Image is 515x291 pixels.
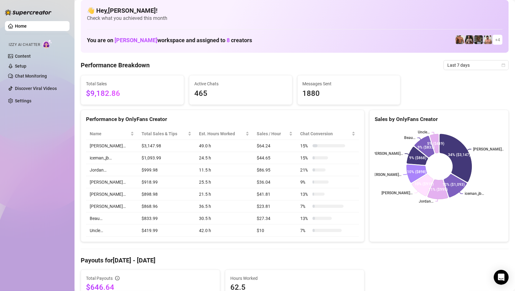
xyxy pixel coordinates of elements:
img: David [456,35,464,44]
text: [PERSON_NAME]… [382,191,413,195]
span: 465 [194,88,287,100]
h4: Payouts for [DATE] - [DATE] [81,256,509,265]
td: Uncle… [86,225,138,237]
span: 13 % [300,215,310,222]
span: Total Sales [86,80,179,87]
h4: 👋 Hey, [PERSON_NAME] ! [87,6,503,15]
td: [PERSON_NAME]… [86,176,138,188]
span: 13 % [300,191,310,198]
span: + 4 [495,36,500,43]
td: 30.5 h [195,213,253,225]
td: [PERSON_NAME]… [86,200,138,213]
td: $1,093.99 [138,152,195,164]
td: $3,147.98 [138,140,195,152]
td: $23.81 [253,200,297,213]
td: [PERSON_NAME]… [86,140,138,152]
td: 21.5 h [195,188,253,200]
td: iceman_jb… [86,152,138,164]
a: Content [15,54,31,59]
td: $419.99 [138,225,195,237]
td: Beau… [86,213,138,225]
td: Jordan… [86,164,138,176]
img: Beau [484,35,492,44]
div: Open Intercom Messenger [494,270,509,285]
text: Beau… [404,136,416,140]
td: $833.99 [138,213,195,225]
td: $27.34 [253,213,297,225]
span: 8 [227,37,230,43]
td: $64.24 [253,140,297,152]
span: Name [90,130,129,137]
td: $41.81 [253,188,297,200]
img: Marcus [465,35,474,44]
span: Messages Sent [303,80,395,87]
td: $36.04 [253,176,297,188]
th: Sales / Hour [253,128,297,140]
th: Total Sales & Tips [138,128,195,140]
td: 24.5 h [195,152,253,164]
td: $44.65 [253,152,297,164]
td: $10 [253,225,297,237]
img: logo-BBDzfeDw.svg [5,9,52,16]
span: Sales / Hour [257,130,288,137]
td: 42.0 h [195,225,253,237]
td: $86.95 [253,164,297,176]
text: [PERSON_NAME]… [370,172,401,177]
div: Est. Hours Worked [199,130,244,137]
span: 7 % [300,227,310,234]
span: Last 7 days [447,60,505,70]
th: Chat Conversion [296,128,359,140]
td: 11.5 h [195,164,253,176]
h1: You are on workspace and assigned to creators [87,37,252,44]
td: 49.0 h [195,140,253,152]
td: $898.98 [138,188,195,200]
td: [PERSON_NAME]… [86,188,138,200]
span: 9 % [300,179,310,186]
div: Sales by OnlyFans Creator [375,115,504,123]
span: 1880 [303,88,395,100]
span: Hours Worked [230,275,359,282]
span: [PERSON_NAME] [115,37,157,43]
td: $999.98 [138,164,195,176]
img: iceman_jb [474,35,483,44]
span: Izzy AI Chatter [9,42,40,48]
span: info-circle [115,276,120,280]
a: Discover Viral Videos [15,86,57,91]
text: [PERSON_NAME]… [372,152,403,156]
text: [PERSON_NAME]… [473,147,504,151]
a: Setup [15,64,26,69]
span: 21 % [300,167,310,173]
span: Total Payouts [86,275,113,282]
text: Uncle… [418,130,430,135]
span: Chat Conversion [300,130,350,137]
div: Performance by OnlyFans Creator [86,115,359,123]
a: Home [15,24,27,29]
span: Active Chats [194,80,287,87]
h4: Performance Breakdown [81,61,150,69]
td: $868.96 [138,200,195,213]
span: $9,182.86 [86,88,179,100]
a: Settings [15,98,31,103]
span: 15 % [300,142,310,149]
span: calendar [502,63,505,67]
span: Total Sales & Tips [142,130,187,137]
img: AI Chatter [43,39,52,48]
span: 15 % [300,154,310,161]
th: Name [86,128,138,140]
span: 7 % [300,203,310,210]
text: iceman_jb… [465,192,484,196]
td: 36.5 h [195,200,253,213]
text: Jordan… [419,199,434,204]
a: Chat Monitoring [15,74,47,78]
td: 25.5 h [195,176,253,188]
span: Check what you achieved this month [87,15,503,22]
td: $918.99 [138,176,195,188]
